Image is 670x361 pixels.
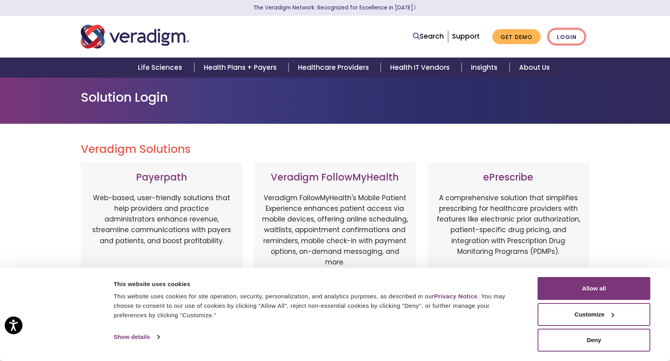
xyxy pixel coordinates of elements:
img: Veradigm logo [81,24,189,50]
button: Deny [538,329,650,352]
p: Veradigm FollowMyHealth's Mobile Patient Experience enhances patient access via mobile devices, o... [262,193,408,268]
a: Health Plans + Payers [194,58,288,78]
button: Customize [538,303,650,326]
a: Show details [114,331,159,343]
a: Search [413,31,444,42]
h3: ePrescribe [435,172,581,183]
a: Life Sciences [128,58,194,78]
h2: Veradigm Solutions [81,143,589,156]
a: Login [548,29,585,45]
span: Learn More [413,4,417,11]
a: Support [452,32,480,41]
a: About Us [510,58,559,78]
a: Healthcare Providers [288,58,381,78]
a: Health IT Vendors [381,58,462,78]
button: Allow all [538,277,650,300]
p: A comprehensive solution that simplifies prescribing for healthcare providers with features like ... [435,193,581,275]
div: This website uses cookies [114,279,520,289]
a: Insights [462,58,509,78]
h1: Solution Login [81,90,589,105]
div: This website uses cookies for site operation, security, personalization, and analytics purposes, ... [114,292,520,320]
a: Get Demo [492,29,541,45]
h3: Payerpath [89,172,234,183]
a: Privacy Notice [434,293,477,300]
a: The Veradigm Network: Recognized for Excellence in [DATE]Learn More [253,4,417,11]
p: Web-based, user-friendly solutions that help providers and practice administrators enhance revenu... [89,193,234,275]
h3: Veradigm FollowMyHealth [262,172,408,183]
